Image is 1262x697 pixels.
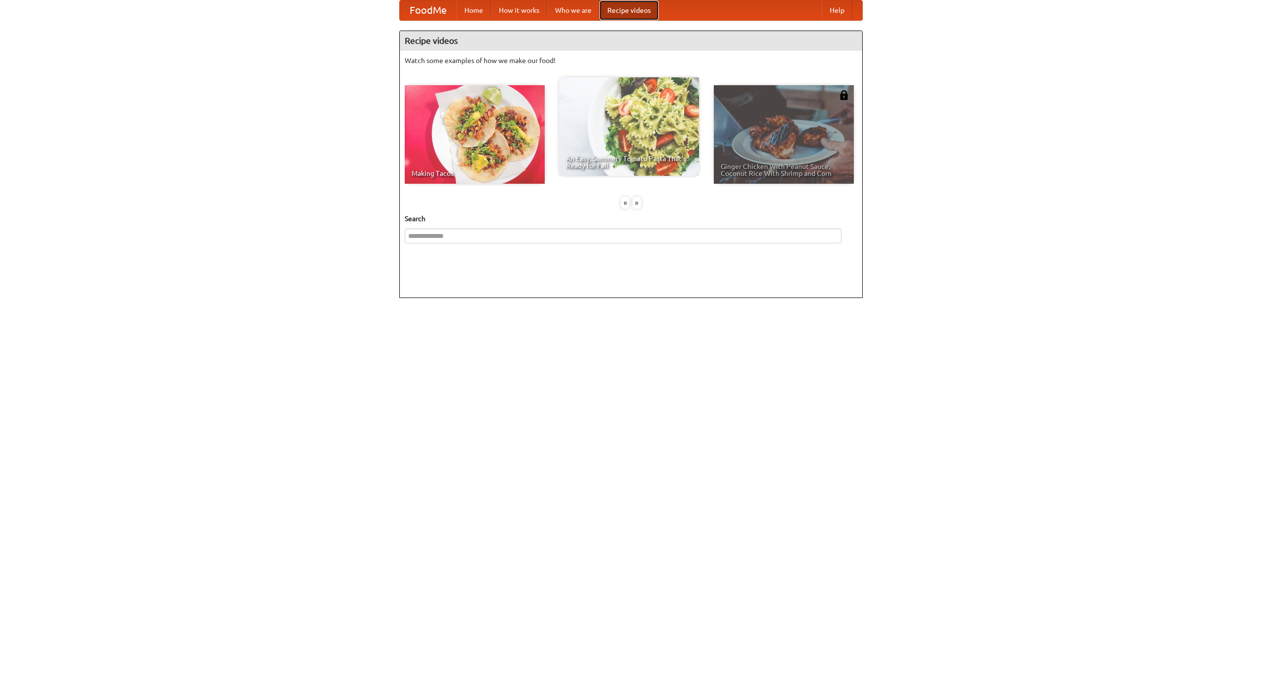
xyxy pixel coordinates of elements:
a: Making Tacos [405,85,545,184]
a: An Easy, Summery Tomato Pasta That's Ready for Fall [559,77,699,176]
a: Who we are [547,0,599,20]
img: 483408.png [839,90,849,100]
a: Home [456,0,491,20]
h5: Search [405,214,857,224]
div: » [632,197,641,209]
p: Watch some examples of how we make our food! [405,56,857,66]
a: FoodMe [400,0,456,20]
h4: Recipe videos [400,31,862,51]
span: An Easy, Summery Tomato Pasta That's Ready for Fall [566,155,692,169]
a: Help [822,0,852,20]
a: How it works [491,0,547,20]
span: Making Tacos [412,170,538,177]
a: Recipe videos [599,0,659,20]
div: « [621,197,630,209]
